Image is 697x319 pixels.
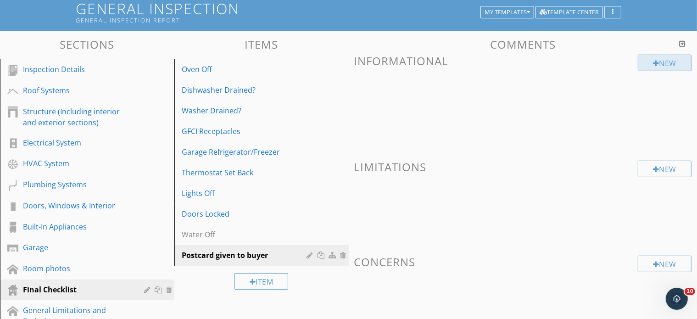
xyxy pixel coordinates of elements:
[685,288,695,295] span: 10
[23,106,131,128] div: Structure (Including interior and exterior sections)
[182,64,310,75] div: Oven Off
[23,158,131,169] div: HVAC System
[23,221,131,232] div: Built-In Appliances
[638,256,691,272] div: New
[182,250,310,261] div: Postcard given to buyer
[535,6,603,19] button: Template Center
[638,55,691,71] div: New
[23,137,131,148] div: Electrical System
[174,38,349,50] h3: Items
[182,167,310,178] div: Thermostat Set Back
[666,288,688,310] iframe: Intercom live chat
[354,55,692,67] h3: Informational
[23,242,131,253] div: Garage
[23,284,131,295] div: Final Checklist
[540,9,599,16] div: Template Center
[76,17,484,24] div: General Inspection Report
[354,256,692,268] h3: Concerns
[485,9,530,16] div: My Templates
[76,0,622,24] h1: General Inspection
[182,188,310,199] div: Lights Off
[480,6,534,19] button: My Templates
[23,85,131,96] div: Roof Systems
[23,64,131,75] div: Inspection Details
[23,263,131,274] div: Room photos
[535,7,603,16] a: Template Center
[23,200,131,211] div: Doors, Windows & Interior
[182,208,310,219] div: Doors Locked
[182,84,310,95] div: Dishwasher Drained?
[23,179,131,190] div: Plumbing Systems
[234,273,289,290] div: Item
[182,105,310,116] div: Washer Drained?
[182,146,310,157] div: Garage Refrigerator/Freezer
[182,126,310,137] div: GFCI Receptacles
[638,161,691,177] div: New
[182,229,310,240] div: Water Off
[354,161,692,173] h3: Limitations
[354,38,692,50] h3: Comments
